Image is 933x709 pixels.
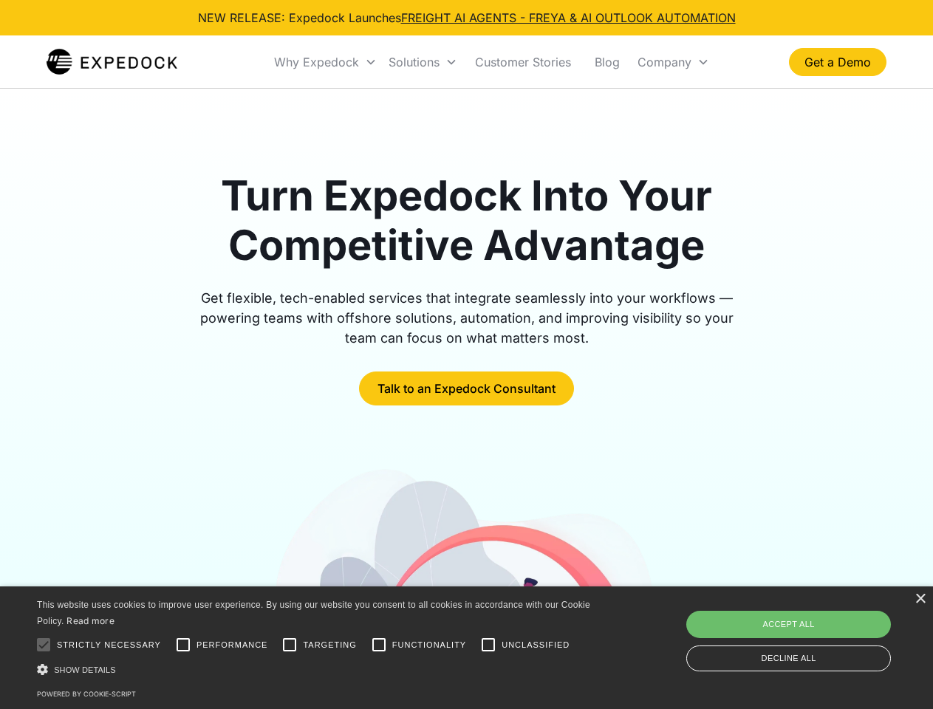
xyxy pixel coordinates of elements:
[303,639,356,651] span: Targeting
[359,371,574,405] a: Talk to an Expedock Consultant
[196,639,268,651] span: Performance
[789,48,886,76] a: Get a Demo
[183,288,751,348] div: Get flexible, tech-enabled services that integrate seamlessly into your workflows — powering team...
[183,171,751,270] h1: Turn Expedock Into Your Competitive Advantage
[583,37,632,87] a: Blog
[66,615,115,626] a: Read more
[463,37,583,87] a: Customer Stories
[392,639,466,651] span: Functionality
[638,55,691,69] div: Company
[389,55,440,69] div: Solutions
[47,47,177,77] img: Expedock Logo
[632,37,715,87] div: Company
[274,55,359,69] div: Why Expedock
[401,10,736,25] a: FREIGHT AI AGENTS - FREYA & AI OUTLOOK AUTOMATION
[47,47,177,77] a: home
[37,690,136,698] a: Powered by cookie-script
[37,662,595,677] div: Show details
[268,37,383,87] div: Why Expedock
[383,37,463,87] div: Solutions
[57,639,161,651] span: Strictly necessary
[502,639,570,651] span: Unclassified
[54,665,116,674] span: Show details
[687,549,933,709] iframe: Chat Widget
[37,600,590,627] span: This website uses cookies to improve user experience. By using our website you consent to all coo...
[198,9,736,27] div: NEW RELEASE: Expedock Launches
